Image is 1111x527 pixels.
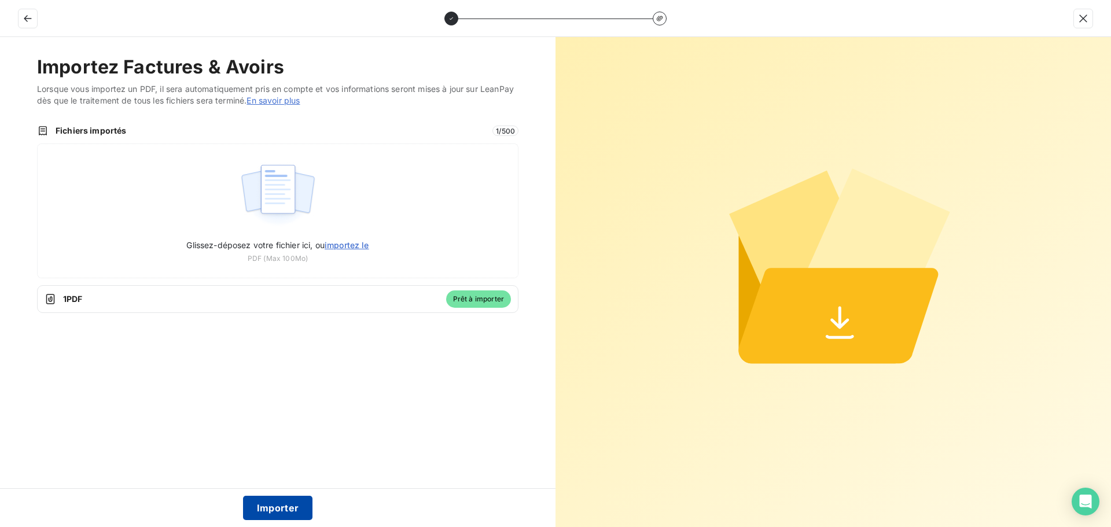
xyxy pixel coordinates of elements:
span: Glissez-déposez votre fichier ici, ou [186,240,369,250]
div: Open Intercom Messenger [1072,488,1099,515]
h2: Importez Factures & Avoirs [37,56,518,79]
span: Lorsque vous importez un PDF, il sera automatiquement pris en compte et vos informations seront m... [37,83,518,106]
span: Fichiers importés [56,125,485,137]
span: PDF (Max 100Mo) [248,253,308,264]
span: 1 PDF [63,293,439,305]
span: 1 / 500 [492,126,518,136]
span: Prêt à importer [446,290,511,308]
button: Importer [243,496,313,520]
img: illustration [240,158,317,232]
a: En savoir plus [247,95,300,105]
span: importez le [325,240,369,250]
